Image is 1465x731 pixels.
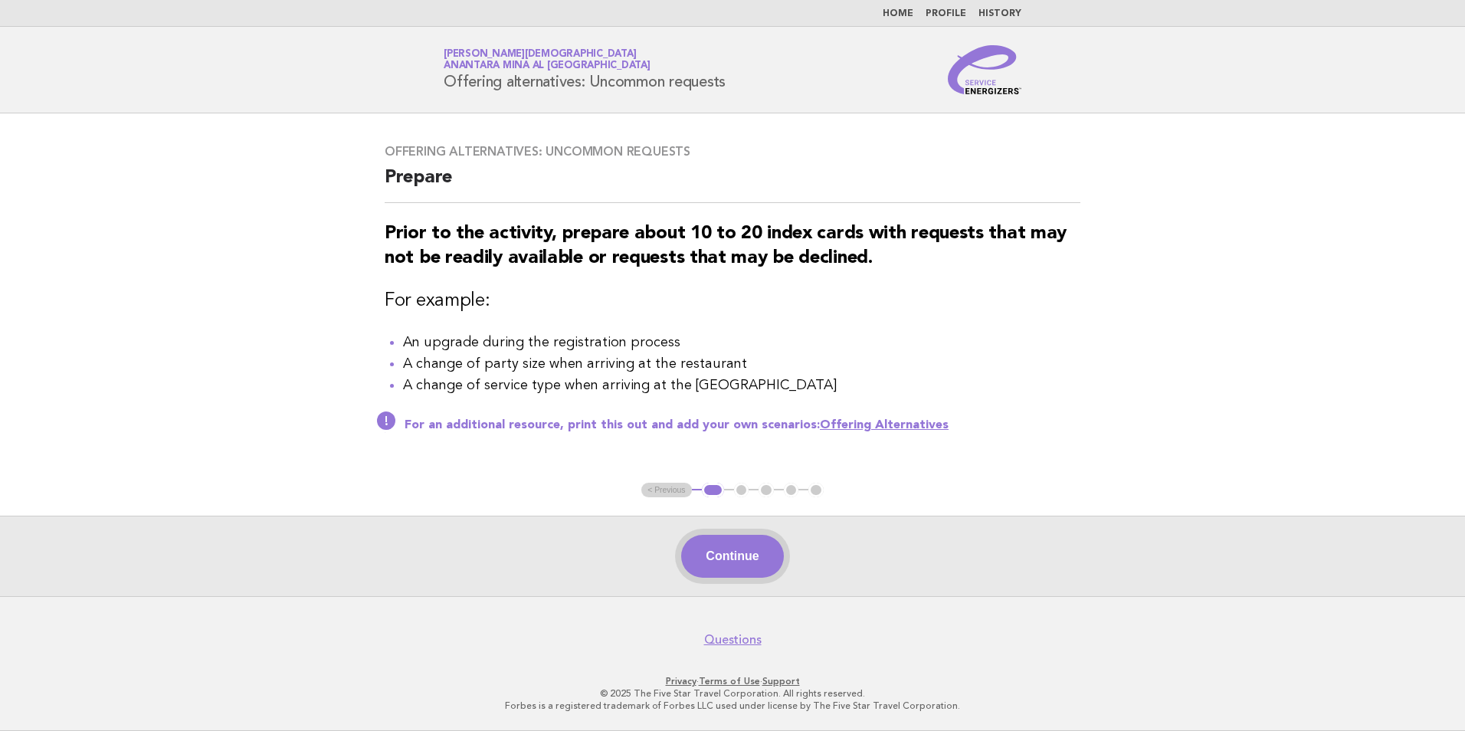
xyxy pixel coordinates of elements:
span: Anantara Mina al [GEOGRAPHIC_DATA] [444,61,651,71]
a: Support [762,676,800,687]
p: For an additional resource, print this out and add your own scenarios: [405,418,1080,433]
a: Offering Alternatives [820,419,949,431]
h2: Prepare [385,166,1080,203]
li: A change of service type when arriving at the [GEOGRAPHIC_DATA] [403,375,1080,396]
p: © 2025 The Five Star Travel Corporation. All rights reserved. [264,687,1201,700]
h1: Offering alternatives: Uncommon requests [444,50,726,90]
button: 1 [702,483,724,498]
button: Continue [681,535,783,578]
a: History [978,9,1021,18]
a: Home [883,9,913,18]
a: Terms of Use [699,676,760,687]
li: An upgrade during the registration process [403,332,1080,353]
li: A change of party size when arriving at the restaurant [403,353,1080,375]
h3: Offering alternatives: Uncommon requests [385,144,1080,159]
a: [PERSON_NAME][DEMOGRAPHIC_DATA]Anantara Mina al [GEOGRAPHIC_DATA] [444,49,651,70]
a: Privacy [666,676,696,687]
a: Profile [926,9,966,18]
p: Forbes is a registered trademark of Forbes LLC used under license by The Five Star Travel Corpora... [264,700,1201,712]
strong: Prior to the activity, prepare about 10 to 20 index cards with requests that may not be readily a... [385,225,1067,267]
h3: For example: [385,289,1080,313]
a: Questions [704,632,762,647]
img: Service Energizers [948,45,1021,94]
p: · · [264,675,1201,687]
